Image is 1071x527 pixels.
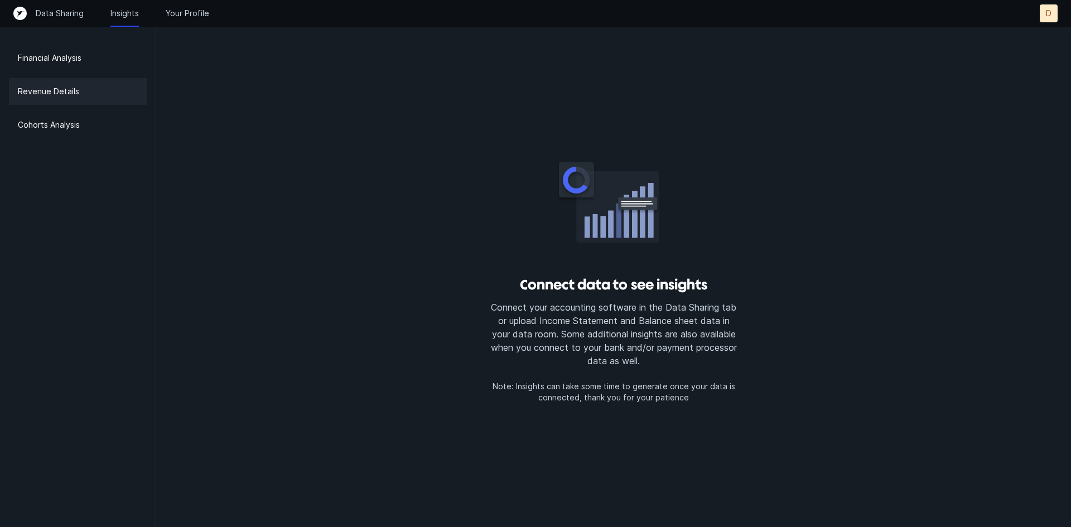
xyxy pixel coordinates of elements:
p: Financial Analysis [18,51,81,65]
a: Cohorts Analysis [9,112,147,138]
a: Data Sharing [36,8,84,19]
button: D [1040,4,1058,22]
a: Financial Analysis [9,45,147,71]
p: Cohorts Analysis [18,118,80,132]
p: Note: Insights can take some time to generate once your data is connected, thank you for your pat... [489,381,739,403]
p: D [1046,8,1051,19]
a: Insights [110,8,139,19]
h3: Connect data to see insights [489,276,739,294]
a: Your Profile [166,8,209,19]
p: Revenue Details [18,85,79,98]
a: Revenue Details [9,78,147,105]
p: Connect your accounting software in the Data Sharing tab or upload Income Statement and Balance s... [489,301,739,368]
